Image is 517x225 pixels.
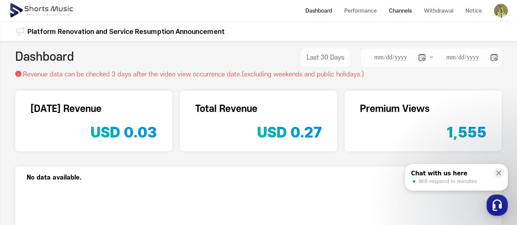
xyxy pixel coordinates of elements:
span: Settings [113,173,132,179]
a: Channels [383,1,418,21]
a: Settings [98,162,146,181]
a: Home [2,162,50,181]
a: Platform Renovation and Service Resumption Announcement [27,26,225,37]
a: Performance [338,1,383,21]
dt: [DATE] Revenue [31,102,157,116]
img: 설명 아이콘 [15,71,21,77]
span: USD 0.03 [90,124,157,141]
a: Messages [50,162,98,181]
img: 알림 아이콘 [15,27,24,36]
dt: Premium Views [360,102,486,116]
img: 사용자 이미지 [494,4,508,18]
a: Dashboard [299,1,338,21]
li: ~ [361,49,502,67]
h2: Dashboard [15,49,74,67]
a: Notice [459,1,488,21]
dt: Total Revenue [195,102,322,116]
p: Revenue data can be checked 3 days after the video view occurrence date.(excluding weekends and p... [23,70,364,79]
strong: No data available. [27,174,82,181]
button: Last 30 Days [300,49,350,67]
span: Home [19,173,33,179]
span: USD 0.27 [257,124,322,141]
span: Messages [63,173,86,180]
a: Withdrawal [418,1,459,21]
dd: 1,555 [446,116,486,140]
